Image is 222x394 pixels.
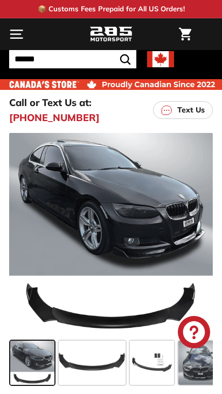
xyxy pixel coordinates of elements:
a: Cart [174,19,197,50]
a: [PHONE_NUMBER] [9,110,100,125]
p: Text Us [177,104,205,116]
p: 📦 Customs Fees Prepaid for All US Orders! [38,4,185,15]
img: Logo_285_Motorsport_areodynamics_components [89,25,133,44]
a: Text Us [153,101,213,119]
input: Search [9,50,136,68]
p: Call or Text Us at: [9,95,92,110]
inbox-online-store-chat: Shopify online store chat [175,316,213,351]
